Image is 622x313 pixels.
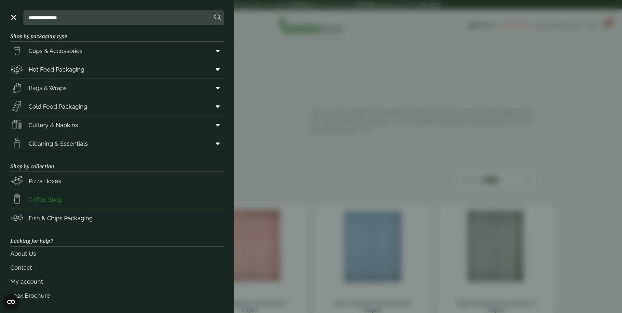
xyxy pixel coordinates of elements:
span: Cups & Accessories [29,47,83,55]
img: PintNhalf_cup.svg [10,44,23,57]
a: 2024 Brochure [10,289,224,303]
img: Paper_carriers.svg [10,81,23,94]
a: Pizza Boxes [10,172,224,190]
button: Open CMP widget [3,294,19,310]
img: Sandwich_box.svg [10,100,23,113]
span: Cleaning & Essentials [29,139,88,148]
span: Coffee Shop [29,195,62,204]
span: Pizza Boxes [29,177,61,185]
a: Cleaning & Essentials [10,134,224,153]
img: open-wipe.svg [10,137,23,150]
h3: Looking for help? [10,227,224,246]
img: Pizza_boxes.svg [10,174,23,187]
span: Cutlery & Napkins [29,121,78,129]
img: Cutlery.svg [10,118,23,131]
a: About Us [10,247,224,261]
a: Fish & Chips Packaging [10,209,224,227]
span: Cold Food Packaging [29,102,87,111]
a: Bags & Wraps [10,79,224,97]
a: Cutlery & Napkins [10,116,224,134]
a: My account [10,275,224,289]
img: HotDrink_paperCup.svg [10,193,23,206]
a: Cold Food Packaging [10,97,224,116]
span: Hot Food Packaging [29,65,84,74]
a: Cups & Accessories [10,42,224,60]
a: Coffee Shop [10,190,224,209]
h3: Shop by collection [10,153,224,172]
span: Bags & Wraps [29,84,67,92]
span: Fish & Chips Packaging [29,214,93,223]
a: Hot Food Packaging [10,60,224,78]
img: Deli_box.svg [10,63,23,76]
img: FishNchip_box.svg [10,211,23,225]
a: Contact [10,261,224,275]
